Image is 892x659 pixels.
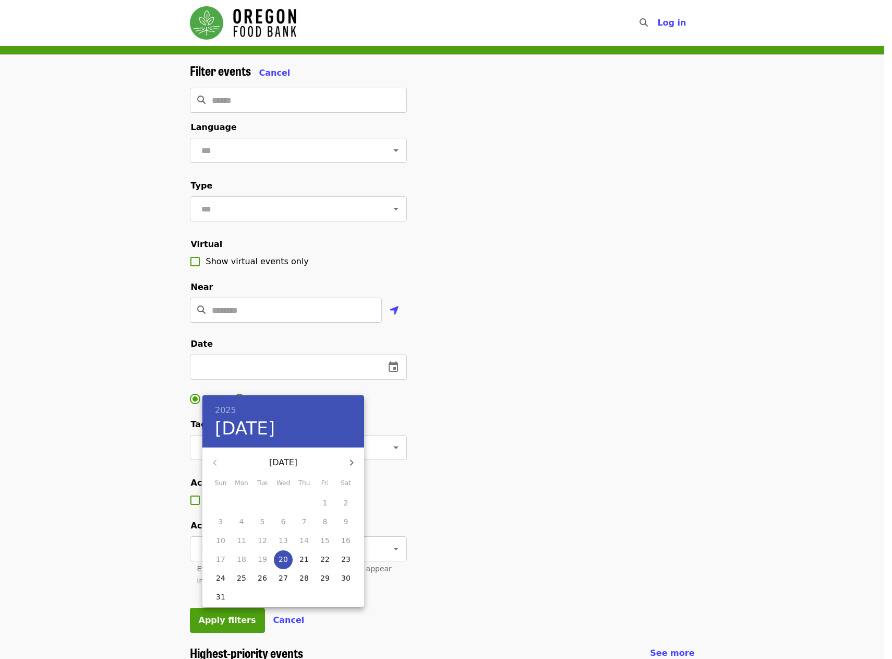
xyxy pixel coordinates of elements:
p: 29 [320,573,330,583]
p: 31 [216,592,225,602]
span: Sat [336,478,355,489]
p: [DATE] [227,456,339,469]
button: 31 [211,588,230,607]
button: 22 [316,550,334,569]
span: Fri [316,478,334,489]
span: Wed [274,478,293,489]
span: Mon [232,478,251,489]
button: 24 [211,569,230,588]
p: 25 [237,573,246,583]
span: Thu [295,478,314,489]
span: Sun [211,478,230,489]
p: 30 [341,573,351,583]
button: 26 [253,569,272,588]
span: Tue [253,478,272,489]
button: 27 [274,569,293,588]
p: 22 [320,554,330,564]
button: 28 [295,569,314,588]
button: 25 [232,569,251,588]
button: 2025 [215,403,236,418]
p: 28 [299,573,309,583]
p: 23 [341,554,351,564]
button: 20 [274,550,293,569]
p: 21 [299,554,309,564]
p: 26 [258,573,267,583]
button: [DATE] [215,418,275,440]
button: 23 [336,550,355,569]
button: 30 [336,569,355,588]
p: 27 [279,573,288,583]
p: 20 [279,554,288,564]
button: 21 [295,550,314,569]
p: 24 [216,573,225,583]
button: 29 [316,569,334,588]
